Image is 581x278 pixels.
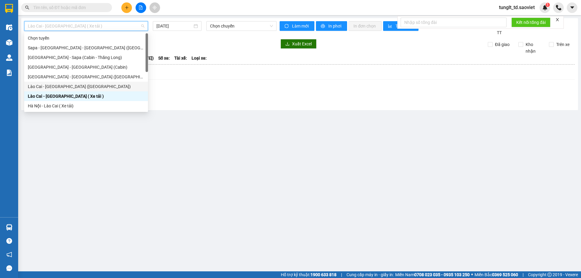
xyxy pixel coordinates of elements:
[5,4,13,13] img: logo-vxr
[321,24,326,29] span: printer
[6,70,12,76] img: solution-icon
[281,39,317,49] button: downloadXuất Excel
[349,21,382,31] button: In đơn chọn
[554,41,572,48] span: Trên xe
[310,272,336,277] strong: 1900 633 818
[121,2,132,13] button: plus
[516,19,546,26] span: Kết nối tổng đài
[316,21,347,31] button: printerIn phơi
[25,5,29,10] span: search
[210,21,273,31] span: Chọn chuyến
[414,272,470,277] strong: 0708 023 035 - 0935 103 250
[556,5,561,10] img: phone-icon
[24,33,148,43] div: Chọn tuyến
[28,21,144,31] span: Lào Cai - Hà Nội ( Xe tải )
[492,272,518,277] strong: 0369 525 060
[474,271,518,278] span: Miền Bắc
[395,271,470,278] span: Miền Nam
[383,21,419,31] button: bar-chartThống kê
[6,238,12,244] span: question-circle
[28,103,144,109] div: Hà Nội - Lào Cai ( Xe tải)
[24,62,148,72] div: Hà Nội - Lào Cai (Cabin)
[33,4,105,11] input: Tìm tên, số ĐT hoặc mã đơn
[153,5,157,10] span: aim
[24,53,148,62] div: Hà Nội - Sapa (Cabin - Thăng Long)
[28,74,144,80] div: [GEOGRAPHIC_DATA] - [GEOGRAPHIC_DATA] ([GEOGRAPHIC_DATA])
[292,23,310,29] span: Làm mới
[570,5,575,10] span: caret-down
[280,21,314,31] button: syncLàm mới
[546,3,550,7] sup: 1
[6,252,12,257] span: notification
[136,2,146,13] button: file-add
[567,2,577,13] button: caret-down
[542,5,548,10] img: icon-new-feature
[28,93,144,100] div: Lào Cai - [GEOGRAPHIC_DATA] ( Xe tải )
[24,101,148,111] div: Hà Nội - Lào Cai ( Xe tải)
[494,4,540,11] span: tunglt_td.saoviet
[523,41,544,54] span: Kho nhận
[28,83,144,90] div: Lào Cai - [GEOGRAPHIC_DATA] ([GEOGRAPHIC_DATA])
[139,5,143,10] span: file-add
[547,3,549,7] span: 1
[284,24,290,29] span: sync
[24,72,148,82] div: Hà Nội - Lào Cai (Giường)
[149,2,160,13] button: aim
[388,24,393,29] span: bar-chart
[511,18,550,27] button: Kết nối tổng đài
[471,273,473,276] span: ⚪️
[158,55,170,61] span: Số xe:
[125,5,129,10] span: plus
[24,43,148,53] div: Sapa - Lào Cai - Hà Nội (Giường)
[555,18,560,22] span: close
[28,44,144,51] div: Sapa - [GEOGRAPHIC_DATA] - [GEOGRAPHIC_DATA] ([GEOGRAPHIC_DATA])
[174,55,187,61] span: Tài xế:
[192,55,207,61] span: Loại xe:
[6,265,12,271] span: message
[281,271,336,278] span: Hỗ trợ kỹ thuật:
[341,271,342,278] span: |
[523,271,524,278] span: |
[24,82,148,91] div: Lào Cai - Hà Nội (Giường)
[6,224,12,231] img: warehouse-icon
[24,91,148,101] div: Lào Cai - Hà Nội ( Xe tải )
[328,23,342,29] span: In phơi
[547,273,552,277] span: copyright
[6,39,12,46] img: warehouse-icon
[493,41,512,48] span: Đã giao
[6,54,12,61] img: warehouse-icon
[156,23,192,29] input: 14/10/2025
[28,54,144,61] div: [GEOGRAPHIC_DATA] - Sapa (Cabin - Thăng Long)
[346,271,394,278] span: Cung cấp máy in - giấy in:
[28,64,144,70] div: [GEOGRAPHIC_DATA] - [GEOGRAPHIC_DATA] (Cabin)
[28,35,144,41] div: Chọn tuyến
[6,24,12,31] img: warehouse-icon
[401,18,507,27] input: Nhập số tổng đài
